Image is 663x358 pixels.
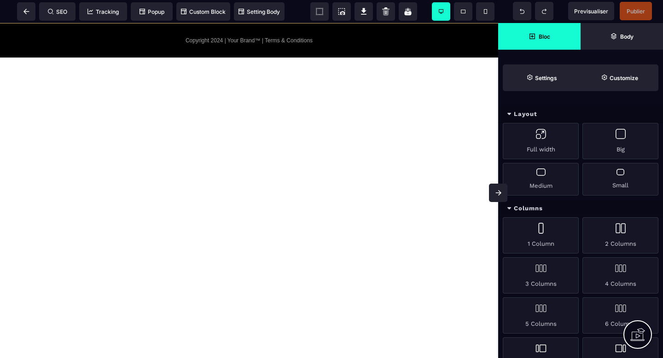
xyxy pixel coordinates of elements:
[503,64,581,91] span: Settings
[535,75,557,81] strong: Settings
[140,8,164,15] span: Popup
[582,297,658,334] div: 6 Columns
[610,75,638,81] strong: Customize
[581,64,658,91] span: Open Style Manager
[238,8,280,15] span: Setting Body
[627,8,645,15] span: Publier
[503,297,579,334] div: 5 Columns
[582,123,658,159] div: Big
[310,2,329,21] span: View components
[581,23,663,50] span: Open Layer Manager
[503,217,579,254] div: 1 Column
[181,8,226,15] span: Custom Block
[503,257,579,294] div: 3 Columns
[503,163,579,196] div: Medium
[498,23,581,50] span: Open Blocks
[582,257,658,294] div: 4 Columns
[574,8,608,15] span: Previsualiser
[87,8,119,15] span: Tracking
[332,2,351,21] span: Screenshot
[620,33,634,40] strong: Body
[48,8,67,15] span: SEO
[498,200,663,217] div: Columns
[539,33,550,40] strong: Bloc
[498,106,663,123] div: Layout
[582,217,658,254] div: 2 Columns
[582,163,658,196] div: Small
[568,2,614,20] span: Preview
[503,123,579,159] div: Full width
